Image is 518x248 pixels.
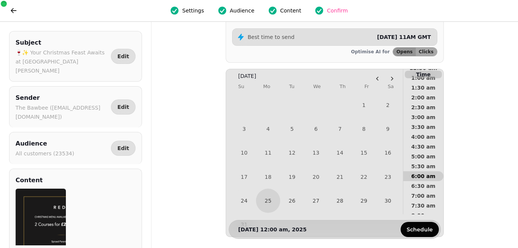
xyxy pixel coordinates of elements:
[403,132,443,142] button: 4:00 am
[117,146,129,151] span: Edit
[16,103,108,121] p: The Bawbee ([EMAIL_ADDRESS][DOMAIN_NAME])
[403,142,443,152] button: 4:30 am
[403,161,443,171] button: 5:30 am
[364,80,369,93] th: Friday
[403,201,443,211] button: 7:30 am
[280,189,304,212] button: Tuesday, August 26th, 2025
[111,141,136,156] button: Edit
[409,105,437,110] span: 2:30 am
[16,37,108,48] h2: Subject
[238,72,256,80] span: [DATE]
[409,124,437,130] span: 3:30 am
[238,226,307,233] p: [DATE] 12:00 am, 2025
[230,7,254,14] span: Audience
[351,49,390,55] p: Optimise AI for
[352,141,376,165] button: Friday, August 15th, 2025
[403,83,443,93] button: 1:30 am
[16,138,74,149] h2: Audience
[304,165,328,189] button: Wednesday, August 20th, 2025
[393,48,416,56] button: Opens
[232,213,256,237] button: Sunday, August 31st, 2025
[419,50,434,54] span: Clicks
[232,141,256,165] button: Sunday, August 10th, 2025
[280,7,301,14] span: Content
[117,104,129,110] span: Edit
[280,165,304,189] button: Tuesday, August 19th, 2025
[232,117,256,141] button: Sunday, August 3rd, 2025
[256,117,280,141] button: Monday, August 4th, 2025
[280,141,304,165] button: Tuesday, August 12th, 2025
[233,189,255,212] button: Today, Sunday, August 24th, 2025
[409,95,437,100] span: 2:00 am
[376,189,400,212] button: Saturday, August 30th, 2025
[304,117,328,141] button: Wednesday, August 6th, 2025
[403,102,443,112] button: 2:30 am
[248,33,295,41] p: Best time to send
[327,7,348,14] span: Confirm
[377,34,431,40] span: [DATE] 11AM GMT
[409,213,437,218] span: 8:00 am
[385,72,398,85] button: Go to the Next Month
[376,117,400,141] button: Saturday, August 9th, 2025
[182,7,204,14] span: Settings
[371,72,384,85] button: Go to the Previous Month
[403,211,443,220] button: 8:00 am
[376,141,400,165] button: Saturday, August 16th, 2025
[256,189,280,212] button: Monday, August 25th, 2025, selected
[232,80,400,237] table: August 2025
[409,174,437,179] span: 6:00 am
[328,189,352,212] button: Thursday, August 28th, 2025
[409,154,437,159] span: 5:00 am
[409,85,437,90] span: 1:30 am
[409,134,437,139] span: 4:00 am
[16,175,43,186] h2: Content
[256,165,280,189] button: Monday, August 18th, 2025
[16,149,74,158] p: All customers (23534)
[352,165,376,189] button: Friday, August 22nd, 2025
[409,115,437,120] span: 3:00 am
[403,171,443,181] button: 6:00 am
[232,165,256,189] button: Sunday, August 17th, 2025
[328,165,352,189] button: Thursday, August 21st, 2025
[304,189,328,212] button: Wednesday, August 27th, 2025
[263,80,270,93] th: Monday
[403,122,443,132] button: 3:30 am
[409,193,437,198] span: 7:00 am
[289,80,295,93] th: Tuesday
[409,203,437,208] span: 7:30 am
[409,183,437,189] span: 6:30 am
[256,141,280,165] button: Monday, August 11th, 2025
[376,165,400,189] button: Saturday, August 23rd, 2025
[117,54,129,59] span: Edit
[409,75,437,81] span: 1:00 am
[403,152,443,161] button: 5:00 am
[376,93,400,117] button: Saturday, August 2nd, 2025
[328,117,352,141] button: Thursday, August 7th, 2025
[280,117,304,141] button: Tuesday, August 5th, 2025
[111,99,136,115] button: Edit
[388,80,394,93] th: Saturday
[403,191,443,201] button: 7:00 am
[396,50,413,54] span: Opens
[313,80,321,93] th: Wednesday
[416,48,437,56] button: Clicks
[403,112,443,122] button: 3:00 am
[352,117,376,141] button: Friday, August 8th, 2025
[405,71,442,78] p: Time
[16,93,108,103] h2: Sender
[407,227,433,232] span: Schedule
[6,3,21,18] button: go back
[16,48,108,75] p: 🍷✨ Your Christmas Feast Awaits at [GEOGRAPHIC_DATA][PERSON_NAME]
[352,189,376,212] button: Friday, August 29th, 2025
[403,93,443,102] button: 2:00 am
[409,144,437,149] span: 4:30 am
[340,80,346,93] th: Thursday
[111,49,136,64] button: Edit
[403,181,443,191] button: 6:30 am
[304,141,328,165] button: Wednesday, August 13th, 2025
[401,222,439,237] button: Schedule
[409,164,437,169] span: 5:30 am
[328,141,352,165] button: Thursday, August 14th, 2025
[352,93,376,117] button: Friday, August 1st, 2025
[238,80,244,93] th: Sunday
